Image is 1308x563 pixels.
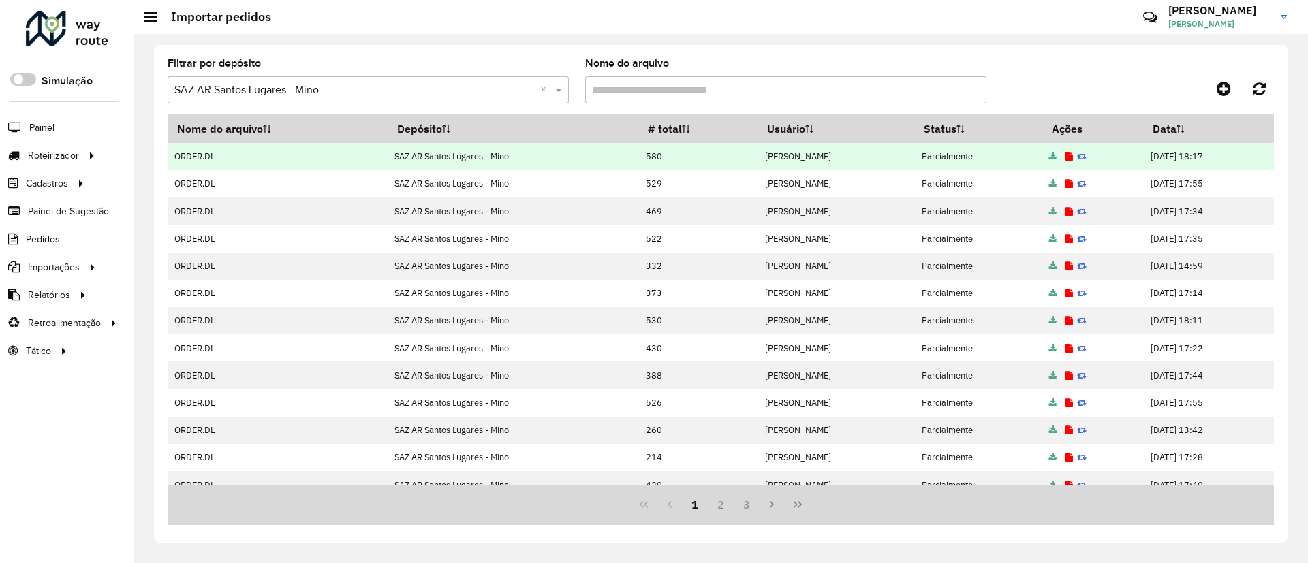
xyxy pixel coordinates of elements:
[168,307,388,334] td: ORDER.DL
[1049,370,1057,381] a: Arquivo completo
[388,225,639,252] td: SAZ AR Santos Lugares - Mino
[1065,370,1073,381] a: Exibir log de erros
[1049,260,1057,272] a: Arquivo completo
[914,444,1042,471] td: Parcialmente
[168,170,388,197] td: ORDER.DL
[1143,197,1273,225] td: [DATE] 17:34
[758,334,914,361] td: [PERSON_NAME]
[1077,233,1087,244] a: Reimportar
[1077,451,1087,463] a: Reimportar
[914,280,1042,307] td: Parcialmente
[914,225,1042,252] td: Parcialmente
[760,492,785,517] button: Next Page
[1065,342,1073,354] a: Exibir log de erros
[639,334,758,361] td: 430
[1077,315,1087,326] a: Reimportar
[388,361,639,389] td: SAZ AR Santos Lugares - Mino
[639,253,758,280] td: 332
[1065,206,1073,217] a: Exibir log de erros
[1049,287,1057,299] a: Arquivo completo
[157,10,271,25] h2: Importar pedidos
[639,197,758,225] td: 469
[168,361,388,389] td: ORDER.DL
[639,225,758,252] td: 522
[708,492,734,517] button: 2
[388,253,639,280] td: SAZ AR Santos Lugares - Mino
[758,389,914,416] td: [PERSON_NAME]
[734,492,760,517] button: 3
[1065,315,1073,326] a: Exibir log de erros
[1077,342,1087,354] a: Reimportar
[639,389,758,416] td: 526
[758,197,914,225] td: [PERSON_NAME]
[1143,307,1273,334] td: [DATE] 18:11
[1042,114,1143,143] th: Ações
[758,280,914,307] td: [PERSON_NAME]
[758,417,914,444] td: [PERSON_NAME]
[1143,417,1273,444] td: [DATE] 13:42
[168,471,388,498] td: ORDER.DL
[168,334,388,361] td: ORDER.DL
[585,55,669,71] label: Nome do arquivo
[1143,334,1273,361] td: [DATE] 17:22
[388,417,639,444] td: SAZ AR Santos Lugares - Mino
[758,225,914,252] td: [PERSON_NAME]
[1065,424,1073,436] a: Exibir log de erros
[1065,397,1073,408] a: Exibir log de erros
[388,143,639,170] td: SAZ AR Santos Lugares - Mino
[42,73,93,89] label: Simulação
[1143,444,1273,471] td: [DATE] 17:28
[1143,253,1273,280] td: [DATE] 14:59
[1065,233,1073,244] a: Exibir log de erros
[639,143,758,170] td: 580
[28,316,101,330] span: Retroalimentação
[168,280,388,307] td: ORDER.DL
[168,143,388,170] td: ORDER.DL
[914,471,1042,498] td: Parcialmente
[1065,260,1073,272] a: Exibir log de erros
[1077,424,1087,436] a: Reimportar
[1143,361,1273,389] td: [DATE] 17:44
[1077,206,1087,217] a: Reimportar
[168,444,388,471] td: ORDER.DL
[1143,280,1273,307] td: [DATE] 17:14
[1049,342,1057,354] a: Arquivo completo
[639,471,758,498] td: 420
[914,334,1042,361] td: Parcialmente
[758,471,914,498] td: [PERSON_NAME]
[1049,479,1057,491] a: Arquivo completo
[1143,471,1273,498] td: [DATE] 17:40
[639,417,758,444] td: 260
[914,361,1042,389] td: Parcialmente
[914,114,1042,143] th: Status
[1077,370,1087,381] a: Reimportar
[168,417,388,444] td: ORDER.DL
[1077,150,1087,162] a: Reimportar
[540,82,552,98] span: Clear all
[1136,3,1165,32] a: Contato Rápido
[1065,479,1073,491] a: Exibir log de erros
[1143,114,1273,143] th: Data
[1077,260,1087,272] a: Reimportar
[1065,178,1073,189] a: Exibir log de erros
[168,114,388,143] th: Nome do arquivo
[1065,451,1073,463] a: Exibir log de erros
[1065,287,1073,299] a: Exibir log de erros
[1143,143,1273,170] td: [DATE] 18:17
[1049,315,1057,326] a: Arquivo completo
[388,334,639,361] td: SAZ AR Santos Lugares - Mino
[28,148,79,163] span: Roteirizador
[388,307,639,334] td: SAZ AR Santos Lugares - Mino
[1049,206,1057,217] a: Arquivo completo
[914,417,1042,444] td: Parcialmente
[388,197,639,225] td: SAZ AR Santos Lugares - Mino
[682,492,708,517] button: 1
[28,260,80,274] span: Importações
[639,444,758,471] td: 214
[1077,479,1087,491] a: Reimportar
[914,170,1042,197] td: Parcialmente
[758,444,914,471] td: [PERSON_NAME]
[758,253,914,280] td: [PERSON_NAME]
[1143,225,1273,252] td: [DATE] 17:35
[639,170,758,197] td: 529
